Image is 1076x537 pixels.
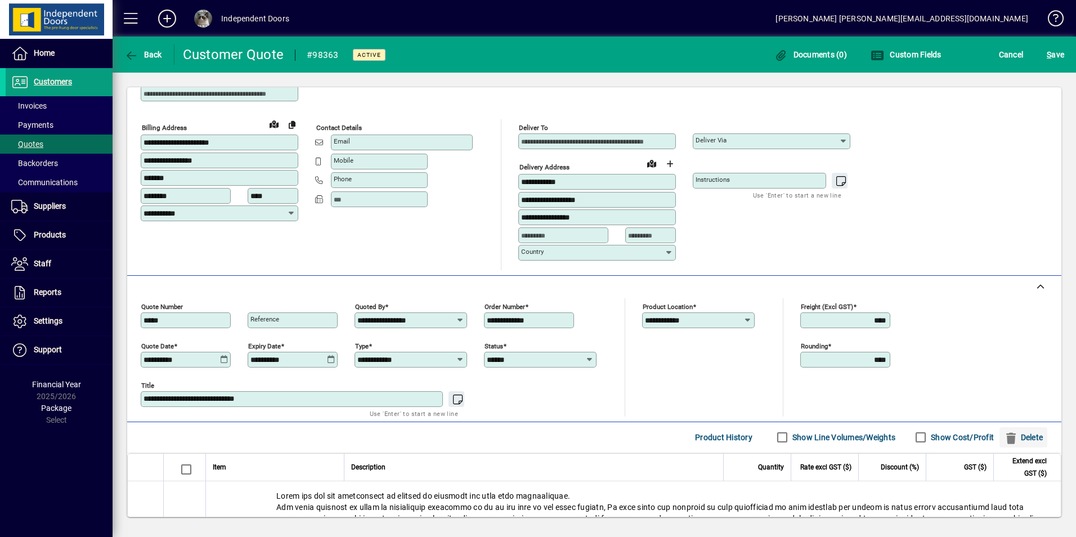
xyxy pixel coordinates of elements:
mat-label: Title [141,381,154,389]
span: Backorders [11,159,58,168]
span: Quantity [758,461,784,473]
mat-label: Status [485,342,503,350]
label: Show Line Volumes/Weights [790,432,895,443]
span: Products [34,230,66,239]
mat-label: Order number [485,302,525,310]
a: Products [6,221,113,249]
a: Home [6,39,113,68]
mat-hint: Use 'Enter' to start a new line [753,189,841,202]
a: Staff [6,250,113,278]
button: Copy to Delivery address [283,115,301,133]
span: Custom Fields [871,50,941,59]
button: Custom Fields [868,44,944,65]
span: GST ($) [964,461,987,473]
span: Reports [34,288,61,297]
span: ave [1047,46,1064,64]
label: Show Cost/Profit [929,432,994,443]
div: [PERSON_NAME] [PERSON_NAME][EMAIL_ADDRESS][DOMAIN_NAME] [775,10,1028,28]
a: Knowledge Base [1039,2,1062,39]
span: Product History [695,428,752,446]
app-page-header-button: Back [113,44,174,65]
button: Profile [185,8,221,29]
mat-label: Instructions [696,176,730,184]
span: Description [351,461,385,473]
span: Home [34,48,55,57]
span: Payments [11,120,53,129]
span: Package [41,404,71,413]
mat-label: Quote date [141,342,174,350]
span: Customers [34,77,72,86]
mat-label: Quoted by [355,302,385,310]
span: Documents (0) [774,50,847,59]
span: Active [357,51,381,59]
span: Item [213,461,226,473]
mat-label: Product location [643,302,693,310]
span: Back [124,50,162,59]
a: Payments [6,115,113,135]
a: Quotes [6,135,113,154]
span: Rate excl GST ($) [800,461,851,473]
button: Save [1044,44,1067,65]
span: Invoices [11,101,47,110]
app-page-header-button: Delete selection [999,427,1053,447]
button: Delete [999,427,1047,447]
mat-label: Mobile [334,156,353,164]
span: Staff [34,259,51,268]
span: Quotes [11,140,43,149]
a: Communications [6,173,113,192]
mat-label: Deliver via [696,136,727,144]
div: Independent Doors [221,10,289,28]
button: Documents (0) [771,44,850,65]
mat-label: Quote number [141,302,183,310]
mat-label: Country [521,248,544,256]
button: Choose address [661,155,679,173]
mat-label: Email [334,137,350,145]
a: Invoices [6,96,113,115]
mat-label: Phone [334,175,352,183]
mat-label: Expiry date [248,342,281,350]
span: Extend excl GST ($) [1001,455,1047,480]
div: Customer Quote [183,46,284,64]
button: Cancel [996,44,1026,65]
span: S [1047,50,1051,59]
button: Back [122,44,165,65]
span: Support [34,345,62,354]
span: Cancel [999,46,1024,64]
mat-label: Reference [250,315,279,323]
span: Suppliers [34,202,66,211]
mat-label: Rounding [801,342,828,350]
span: Settings [34,316,62,325]
span: Delete [1004,428,1043,446]
mat-hint: Use 'Enter' to start a new line [370,407,458,420]
mat-label: Deliver To [519,124,548,132]
a: View on map [265,115,283,133]
a: Settings [6,307,113,335]
a: Suppliers [6,193,113,221]
div: #98363 [307,46,339,64]
span: Financial Year [32,380,81,389]
span: Communications [11,178,78,187]
button: Add [149,8,185,29]
mat-label: Freight (excl GST) [801,302,853,310]
a: Backorders [6,154,113,173]
a: Support [6,336,113,364]
span: Discount (%) [881,461,919,473]
a: Reports [6,279,113,307]
button: Product History [691,427,757,447]
a: View on map [643,154,661,172]
mat-label: Type [355,342,369,350]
